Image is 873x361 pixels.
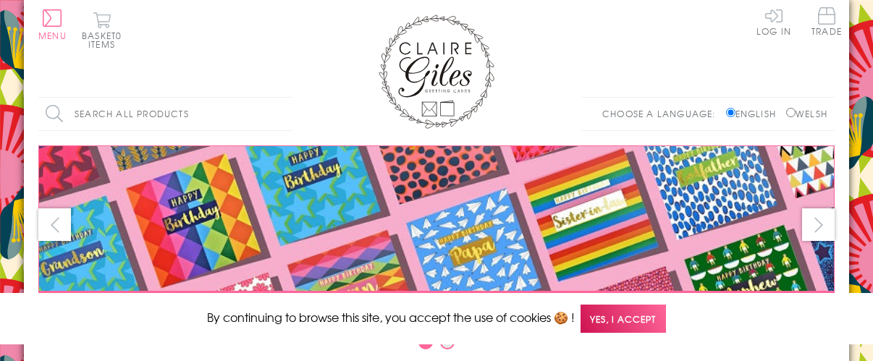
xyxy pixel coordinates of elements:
[38,98,292,130] input: Search all products
[756,7,791,35] a: Log In
[379,14,494,129] img: Claire Giles Greetings Cards
[811,7,842,35] span: Trade
[82,12,122,48] button: Basket0 items
[726,107,783,120] label: English
[726,108,735,117] input: English
[811,7,842,38] a: Trade
[786,108,796,117] input: Welsh
[38,29,67,42] span: Menu
[38,334,835,357] div: Carousel Pagination
[581,305,666,333] span: Yes, I accept
[88,29,122,51] span: 0 items
[38,208,71,241] button: prev
[786,107,827,120] label: Welsh
[802,208,835,241] button: next
[38,9,67,40] button: Menu
[602,107,723,120] p: Choose a language:
[277,98,292,130] input: Search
